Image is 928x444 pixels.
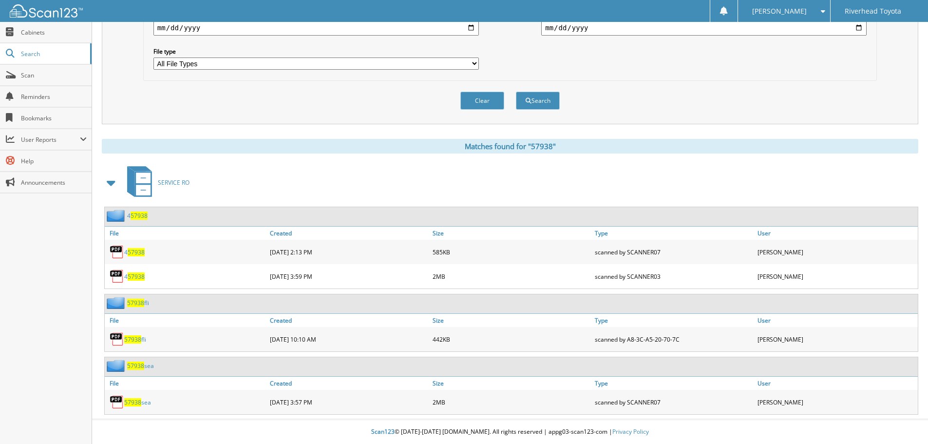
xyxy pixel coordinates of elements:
a: Size [430,227,593,240]
a: Created [267,227,430,240]
a: Created [267,314,430,327]
div: Matches found for "57938" [102,139,918,154]
span: 57938 [127,362,144,370]
a: Type [592,377,755,390]
div: [PERSON_NAME] [755,329,918,349]
a: 457938 [124,248,145,256]
div: [DATE] 3:57 PM [267,392,430,412]
a: Created [267,377,430,390]
div: 442KB [430,329,593,349]
div: [PERSON_NAME] [755,392,918,412]
a: File [105,377,267,390]
button: Search [516,92,560,110]
a: Type [592,227,755,240]
span: 57938 [131,212,148,220]
div: [DATE] 2:13 PM [267,242,430,262]
a: Size [430,314,593,327]
span: Riverhead Toyota [845,8,901,14]
img: PDF.png [110,245,124,259]
a: 57938sea [127,362,154,370]
img: PDF.png [110,395,124,409]
span: 57938 [124,335,141,344]
span: Help [21,157,87,165]
a: File [105,227,267,240]
span: 57938 [124,398,141,406]
div: 2MB [430,392,593,412]
img: scan123-logo-white.svg [10,4,83,18]
span: Bookmarks [21,114,87,122]
a: 457938 [124,272,145,281]
input: start [153,20,479,36]
a: 457938 [127,212,148,220]
a: User [755,377,918,390]
span: Scan123 [371,427,395,436]
span: Scan [21,71,87,79]
span: User Reports [21,135,80,144]
span: [PERSON_NAME] [752,8,807,14]
div: scanned by SCANNER07 [592,242,755,262]
span: Announcements [21,178,87,187]
span: 57938 [128,272,145,281]
div: scanned by A8-3C-A5-20-70-7C [592,329,755,349]
a: 57938sea [124,398,151,406]
div: 585KB [430,242,593,262]
a: Type [592,314,755,327]
a: User [755,227,918,240]
div: [PERSON_NAME] [755,267,918,286]
img: folder2.png [107,360,127,372]
img: folder2.png [107,297,127,309]
button: Clear [460,92,504,110]
a: SERVICE RO [121,163,189,202]
iframe: Chat Widget [879,397,928,444]
a: Size [430,377,593,390]
a: Privacy Policy [612,427,649,436]
div: [DATE] 10:10 AM [267,329,430,349]
label: File type [153,47,479,56]
div: [DATE] 3:59 PM [267,267,430,286]
img: PDF.png [110,332,124,347]
span: Reminders [21,93,87,101]
span: Cabinets [21,28,87,37]
img: folder2.png [107,210,127,222]
input: end [541,20,867,36]
div: scanned by SCANNER03 [592,267,755,286]
a: 57938fli [124,335,146,344]
a: File [105,314,267,327]
span: 57938 [128,248,145,256]
div: scanned by SCANNER07 [592,392,755,412]
div: © [DATE]-[DATE] [DOMAIN_NAME]. All rights reserved | appg03-scan123-com | [92,420,928,444]
div: [PERSON_NAME] [755,242,918,262]
a: User [755,314,918,327]
span: 57938 [127,299,144,307]
span: Search [21,50,85,58]
img: PDF.png [110,269,124,284]
div: 2MB [430,267,593,286]
span: SERVICE RO [158,178,189,187]
a: 57938fli [127,299,149,307]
